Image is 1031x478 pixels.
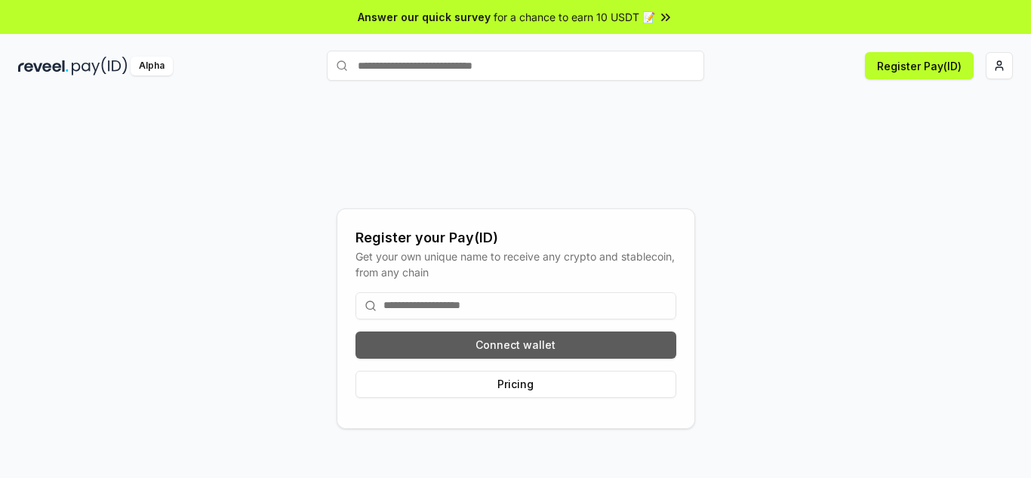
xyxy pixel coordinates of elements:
[355,332,676,359] button: Connect wallet
[358,9,491,25] span: Answer our quick survey
[72,57,128,76] img: pay_id
[355,248,676,280] div: Get your own unique name to receive any crypto and stablecoin, from any chain
[865,52,974,79] button: Register Pay(ID)
[131,57,173,76] div: Alpha
[18,57,69,76] img: reveel_dark
[494,9,655,25] span: for a chance to earn 10 USDT 📝
[355,227,676,248] div: Register your Pay(ID)
[355,371,676,398] button: Pricing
